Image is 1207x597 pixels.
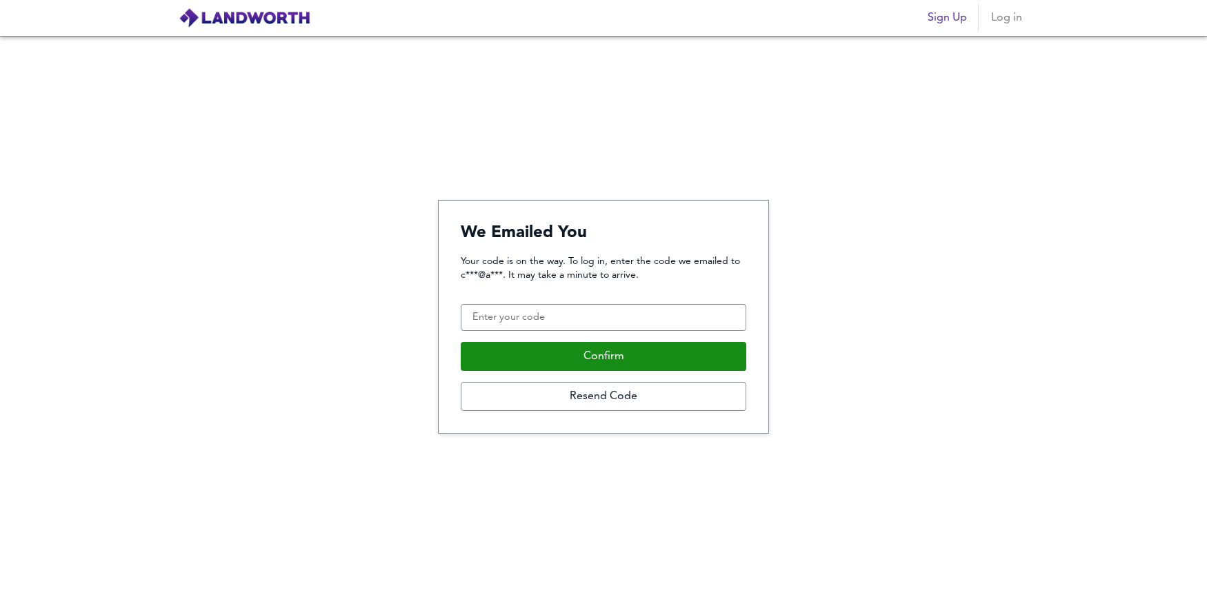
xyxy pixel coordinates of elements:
[461,382,746,411] button: Resend Code
[461,223,746,243] h4: We Emailed You
[179,8,310,28] img: logo
[984,4,1028,32] button: Log in
[928,8,967,28] span: Sign Up
[461,254,746,282] p: Your code is on the way. To log in, enter the code we emailed to c***@a***. It may take a minute ...
[461,304,746,332] input: Enter your code
[922,4,972,32] button: Sign Up
[990,8,1023,28] span: Log in
[461,342,746,371] button: Confirm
